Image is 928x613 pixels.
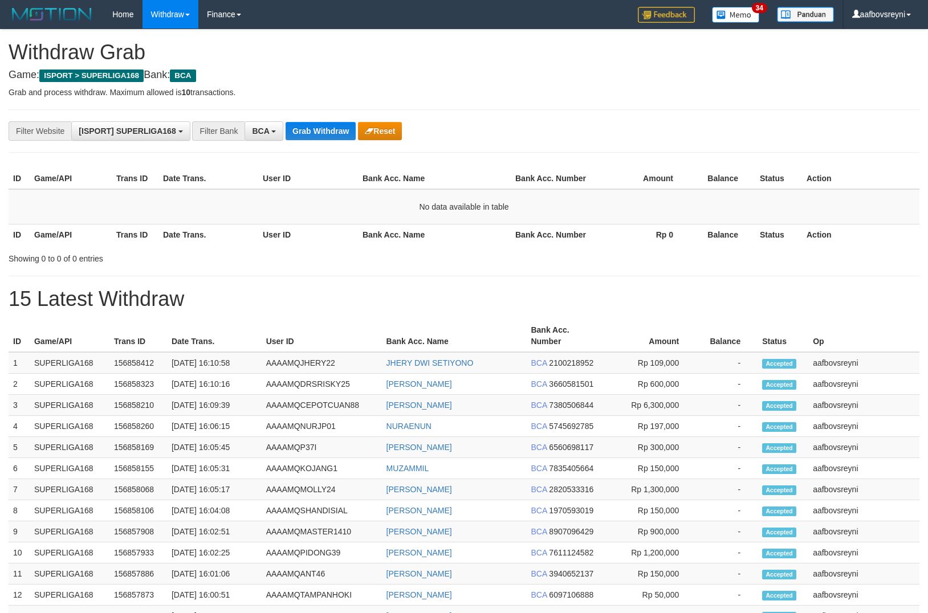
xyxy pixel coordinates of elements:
[109,521,167,542] td: 156857908
[9,458,30,479] td: 6
[531,485,547,494] span: BCA
[245,121,283,141] button: BCA
[549,379,593,389] span: Copy 3660581501 to clipboard
[549,464,593,473] span: Copy 7835405664 to clipboard
[386,422,432,431] a: NURAENUN
[604,320,696,352] th: Amount
[808,521,919,542] td: aafbovsreyni
[167,374,262,395] td: [DATE] 16:10:16
[696,563,758,585] td: -
[531,358,547,367] span: BCA
[758,320,808,352] th: Status
[167,479,262,500] td: [DATE] 16:05:17
[531,548,547,557] span: BCA
[762,359,796,369] span: Accepted
[262,585,382,606] td: AAAAMQTAMPANHOKI
[262,500,382,521] td: AAAAMQSHANDISIAL
[9,224,30,245] th: ID
[762,570,796,579] span: Accepted
[30,585,109,606] td: SUPERLIGA168
[167,563,262,585] td: [DATE] 16:01:06
[511,224,593,245] th: Bank Acc. Number
[167,585,262,606] td: [DATE] 16:00:51
[386,485,452,494] a: [PERSON_NAME]
[604,458,696,479] td: Rp 150,000
[604,479,696,500] td: Rp 1,300,000
[9,585,30,606] td: 12
[109,437,167,458] td: 156858169
[9,563,30,585] td: 11
[755,168,802,189] th: Status
[696,437,758,458] td: -
[777,7,834,22] img: panduan.png
[386,358,474,367] a: JHERY DWI SETIYONO
[358,168,511,189] th: Bank Acc. Name
[386,527,452,536] a: [PERSON_NAME]
[30,168,112,189] th: Game/API
[762,464,796,474] span: Accepted
[30,479,109,500] td: SUPERLIGA168
[9,479,30,500] td: 7
[386,443,452,452] a: [PERSON_NAME]
[808,500,919,521] td: aafbovsreyni
[604,416,696,437] td: Rp 197,000
[262,374,382,395] td: AAAAMQDRSRISKY25
[79,126,176,136] span: [ISPORT] SUPERLIGA168
[549,485,593,494] span: Copy 2820533316 to clipboard
[549,443,593,452] span: Copy 6560698117 to clipboard
[262,458,382,479] td: AAAAMQKOJANG1
[762,506,796,516] span: Accepted
[808,542,919,563] td: aafbovsreyni
[109,479,167,500] td: 156858068
[762,380,796,390] span: Accepted
[386,379,452,389] a: [PERSON_NAME]
[9,437,30,458] td: 5
[30,437,109,458] td: SUPERLIGA168
[39,70,144,82] span: ISPORT > SUPERLIGA168
[386,401,452,410] a: [PERSON_NAME]
[112,224,158,245] th: Trans ID
[762,528,796,537] span: Accepted
[30,395,109,416] td: SUPERLIGA168
[109,542,167,563] td: 156857933
[526,320,604,352] th: Bank Acc. Number
[808,320,919,352] th: Op
[696,500,758,521] td: -
[604,395,696,416] td: Rp 6,300,000
[9,168,30,189] th: ID
[9,416,30,437] td: 4
[167,521,262,542] td: [DATE] 16:02:51
[9,70,919,81] h4: Game: Bank:
[386,569,452,578] a: [PERSON_NAME]
[109,395,167,416] td: 156858210
[531,443,547,452] span: BCA
[762,485,796,495] span: Accepted
[262,352,382,374] td: AAAAMQJHERY22
[109,458,167,479] td: 156858155
[262,521,382,542] td: AAAAMQMASTER1410
[386,548,452,557] a: [PERSON_NAME]
[604,437,696,458] td: Rp 300,000
[593,224,690,245] th: Rp 0
[9,41,919,64] h1: Withdraw Grab
[258,168,358,189] th: User ID
[604,352,696,374] td: Rp 109,000
[9,6,95,23] img: MOTION_logo.png
[252,126,269,136] span: BCA
[762,422,796,432] span: Accepted
[696,395,758,416] td: -
[386,464,429,473] a: MUZAMMIL
[71,121,190,141] button: [ISPORT] SUPERLIGA168
[167,352,262,374] td: [DATE] 16:10:58
[262,437,382,458] td: AAAAMQP37I
[158,168,258,189] th: Date Trans.
[531,401,547,410] span: BCA
[9,248,378,264] div: Showing 0 to 0 of 0 entries
[531,506,547,515] span: BCA
[167,542,262,563] td: [DATE] 16:02:25
[531,379,547,389] span: BCA
[30,320,109,352] th: Game/API
[262,542,382,563] td: AAAAMQPIDONG39
[549,590,593,599] span: Copy 6097106888 to clipboard
[262,479,382,500] td: AAAAMQMOLLY24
